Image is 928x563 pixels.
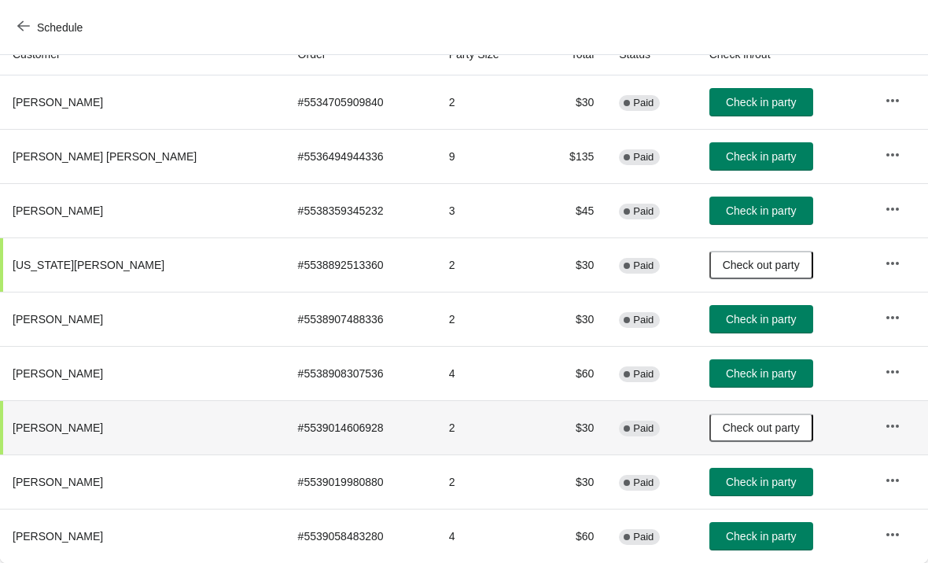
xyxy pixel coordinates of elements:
button: Check in party [709,359,813,388]
td: 3 [436,183,539,237]
td: $135 [539,129,606,183]
button: Check out party [709,414,813,442]
button: Check in party [709,305,813,333]
td: 4 [436,509,539,563]
button: Check in party [709,197,813,225]
span: Paid [633,368,654,381]
td: 2 [436,292,539,346]
span: Check in party [726,530,796,543]
td: # 5538908307536 [285,346,436,400]
td: 2 [436,237,539,292]
button: Check in party [709,142,813,171]
td: # 5538907488336 [285,292,436,346]
td: # 5536494944336 [285,129,436,183]
td: $30 [539,454,606,509]
span: Check in party [726,204,796,217]
span: Paid [633,531,654,543]
td: $60 [539,509,606,563]
td: $45 [539,183,606,237]
td: $60 [539,346,606,400]
td: 2 [436,75,539,129]
span: [US_STATE][PERSON_NAME] [13,259,164,271]
span: [PERSON_NAME] [13,367,103,380]
span: Check in party [726,150,796,163]
span: Paid [633,151,654,164]
span: [PERSON_NAME] [13,204,103,217]
span: Check out party [723,421,800,434]
button: Schedule [8,13,95,42]
td: # 5538892513360 [285,237,436,292]
span: Schedule [37,21,83,34]
span: Paid [633,314,654,326]
td: # 5539019980880 [285,454,436,509]
span: Paid [633,97,654,109]
span: Paid [633,259,654,272]
td: 2 [436,400,539,454]
span: Check out party [723,259,800,271]
td: $30 [539,400,606,454]
td: # 5539058483280 [285,509,436,563]
td: $30 [539,75,606,129]
span: Check in party [726,313,796,326]
td: 4 [436,346,539,400]
span: [PERSON_NAME] [13,313,103,326]
span: Check in party [726,476,796,488]
span: Paid [633,477,654,489]
span: [PERSON_NAME] [13,96,103,109]
button: Check in party [709,88,813,116]
span: [PERSON_NAME] [13,530,103,543]
td: $30 [539,292,606,346]
td: 2 [436,454,539,509]
td: 9 [436,129,539,183]
span: [PERSON_NAME] [PERSON_NAME] [13,150,197,163]
td: # 5538359345232 [285,183,436,237]
button: Check in party [709,522,813,550]
span: Paid [633,422,654,435]
span: Paid [633,205,654,218]
span: Check in party [726,367,796,380]
button: Check out party [709,251,813,279]
span: [PERSON_NAME] [13,421,103,434]
td: # 5539014606928 [285,400,436,454]
td: $30 [539,237,606,292]
button: Check in party [709,468,813,496]
td: # 5534705909840 [285,75,436,129]
span: [PERSON_NAME] [13,476,103,488]
span: Check in party [726,96,796,109]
